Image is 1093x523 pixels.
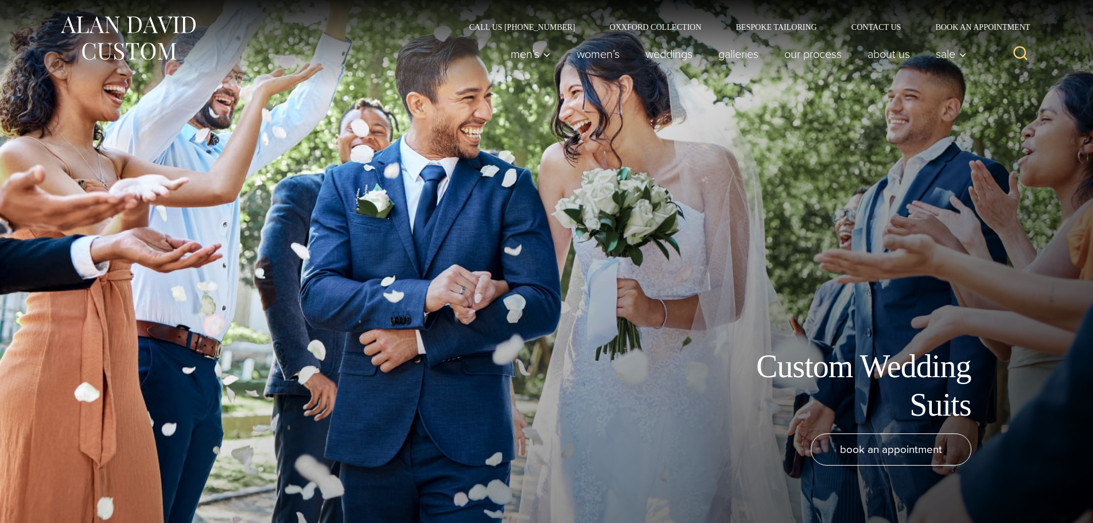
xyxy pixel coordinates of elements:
[452,23,593,31] a: Call Us [PHONE_NUMBER]
[563,42,632,65] a: Women’s
[834,23,919,31] a: Contact Us
[854,42,923,65] a: About Us
[811,433,971,466] a: book an appointment
[632,42,705,65] a: weddings
[936,48,967,60] span: Sale
[918,23,1034,31] a: Book an Appointment
[840,441,942,458] span: book an appointment
[771,42,854,65] a: Our Process
[1007,40,1034,68] button: View Search Form
[592,23,718,31] a: Oxxford Collection
[705,42,771,65] a: Galleries
[718,23,834,31] a: Bespoke Tailoring
[713,347,971,424] h1: Custom Wedding Suits
[497,42,973,65] nav: Primary Navigation
[511,48,551,60] span: Men’s
[59,13,197,64] img: Alan David Custom
[452,23,1034,31] nav: Secondary Navigation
